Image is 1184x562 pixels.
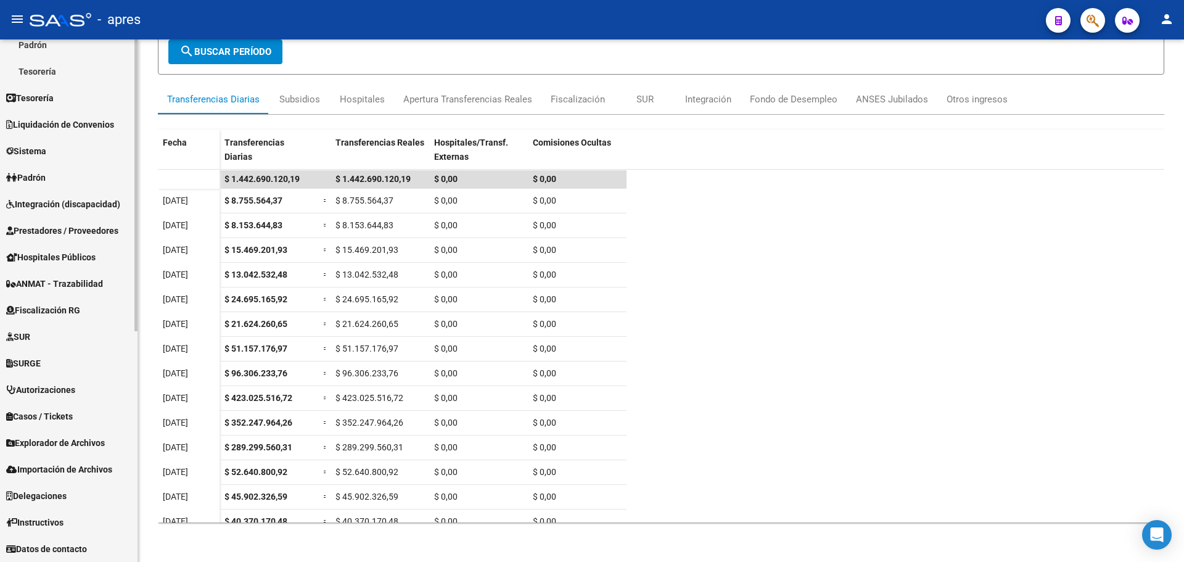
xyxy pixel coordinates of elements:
datatable-header-cell: Fecha [158,130,220,181]
span: $ 51.157.176,97 [224,344,287,353]
span: $ 1.442.690.120,19 [335,174,411,184]
span: [DATE] [163,393,188,403]
span: $ 0,00 [533,220,556,230]
span: Transferencias Diarias [224,138,284,162]
span: = [323,516,328,526]
span: $ 21.624.260,65 [335,319,398,329]
span: Hospitales Públicos [6,250,96,264]
span: Buscar Período [179,46,271,57]
span: $ 0,00 [533,442,556,452]
span: Integración (discapacidad) [6,197,120,211]
span: $ 0,00 [434,344,458,353]
span: = [323,418,328,428]
span: $ 0,00 [533,196,556,205]
span: $ 0,00 [533,174,556,184]
mat-icon: search [179,44,194,59]
span: $ 0,00 [434,467,458,477]
span: $ 0,00 [533,393,556,403]
span: = [323,220,328,230]
span: $ 40.370.170,48 [335,516,398,526]
span: $ 51.157.176,97 [335,344,398,353]
span: $ 45.902.326,59 [224,492,287,502]
span: = [323,393,328,403]
span: = [323,368,328,378]
span: $ 0,00 [533,467,556,477]
span: $ 8.755.564,37 [224,196,282,205]
span: [DATE] [163,245,188,255]
div: Subsidios [279,93,320,106]
span: $ 13.042.532,48 [335,270,398,279]
div: Otros ingresos [947,93,1008,106]
div: Apertura Transferencias Reales [403,93,532,106]
span: $ 0,00 [434,368,458,378]
span: $ 96.306.233,76 [335,368,398,378]
span: $ 289.299.560,31 [335,442,403,452]
span: $ 0,00 [434,294,458,304]
span: $ 8.153.644,83 [335,220,393,230]
div: SUR [636,93,654,106]
div: Open Intercom Messenger [1142,520,1172,550]
span: $ 0,00 [533,418,556,428]
span: $ 0,00 [434,418,458,428]
span: Importación de Archivos [6,463,112,476]
span: $ 8.755.564,37 [335,196,393,205]
span: [DATE] [163,294,188,304]
span: SUR [6,330,30,344]
span: $ 40.370.170,48 [224,516,287,526]
span: $ 45.902.326,59 [335,492,398,502]
span: Transferencias Reales [335,138,424,147]
span: [DATE] [163,492,188,502]
span: [DATE] [163,467,188,477]
span: $ 0,00 [434,220,458,230]
span: Fecha [163,138,187,147]
span: $ 1.442.690.120,19 [224,174,300,184]
span: $ 0,00 [533,344,556,353]
mat-icon: menu [10,12,25,27]
span: Casos / Tickets [6,410,73,423]
span: $ 8.153.644,83 [224,220,282,230]
span: $ 0,00 [434,270,458,279]
span: $ 0,00 [533,492,556,502]
span: [DATE] [163,442,188,452]
span: $ 15.469.201,93 [224,245,287,255]
span: [DATE] [163,220,188,230]
span: = [323,467,328,477]
span: [DATE] [163,344,188,353]
span: Tesorería [6,91,54,105]
span: [DATE] [163,418,188,428]
datatable-header-cell: Hospitales/Transf. Externas [429,130,528,181]
span: [DATE] [163,516,188,526]
span: = [323,196,328,205]
span: = [323,319,328,329]
div: Fondo de Desempleo [750,93,837,106]
mat-icon: person [1159,12,1174,27]
span: Padrón [6,171,46,184]
span: [DATE] [163,368,188,378]
span: Liquidación de Convenios [6,118,114,131]
span: $ 52.640.800,92 [224,467,287,477]
span: $ 0,00 [434,319,458,329]
span: [DATE] [163,196,188,205]
span: [DATE] [163,319,188,329]
span: Explorador de Archivos [6,436,105,450]
span: $ 0,00 [434,196,458,205]
span: $ 0,00 [533,368,556,378]
datatable-header-cell: Transferencias Diarias [220,130,318,181]
span: Comisiones Ocultas [533,138,611,147]
span: $ 423.025.516,72 [224,393,292,403]
div: Hospitales [340,93,385,106]
span: $ 52.640.800,92 [335,467,398,477]
span: Sistema [6,144,46,158]
span: - apres [97,6,141,33]
span: $ 0,00 [434,245,458,255]
span: $ 24.695.165,92 [335,294,398,304]
span: $ 24.695.165,92 [224,294,287,304]
span: Delegaciones [6,489,67,503]
div: Transferencias Diarias [167,93,260,106]
span: $ 352.247.964,26 [224,418,292,428]
span: $ 0,00 [434,516,458,526]
span: Prestadores / Proveedores [6,224,118,238]
span: $ 0,00 [533,245,556,255]
span: $ 21.624.260,65 [224,319,287,329]
div: Integración [685,93,731,106]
